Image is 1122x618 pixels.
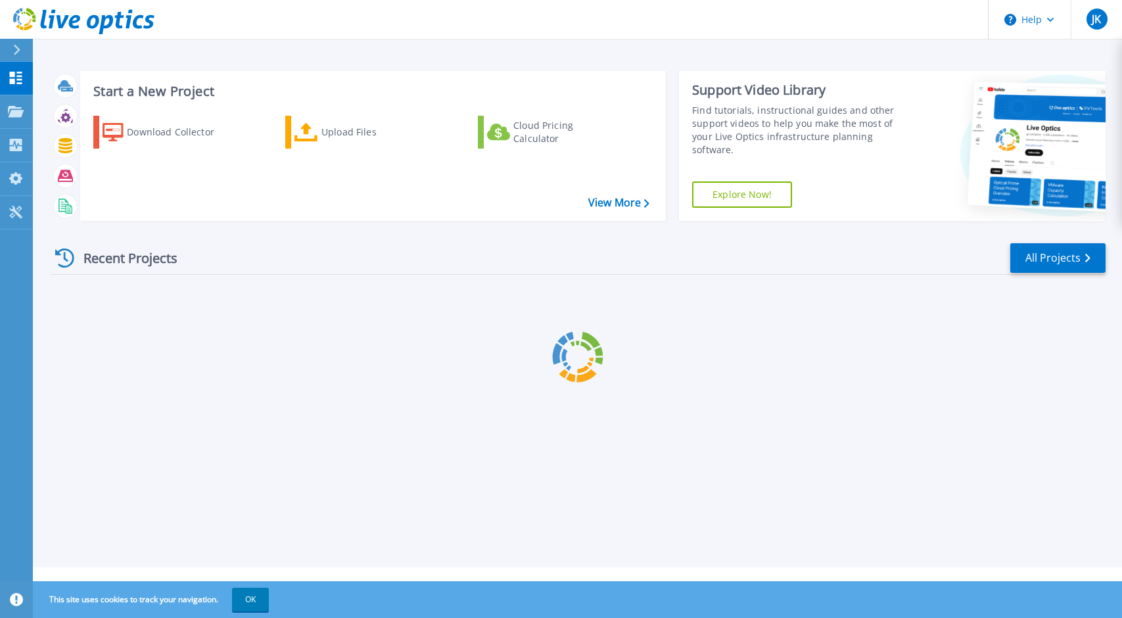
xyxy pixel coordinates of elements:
[93,84,649,99] h3: Start a New Project
[1092,14,1101,24] span: JK
[692,104,908,156] div: Find tutorials, instructional guides and other support videos to help you make the most of your L...
[692,82,908,99] div: Support Video Library
[93,116,240,149] a: Download Collector
[51,242,195,274] div: Recent Projects
[1010,243,1106,273] a: All Projects
[285,116,432,149] a: Upload Files
[321,119,427,145] div: Upload Files
[478,116,624,149] a: Cloud Pricing Calculator
[588,197,649,209] a: View More
[692,181,792,208] a: Explore Now!
[36,588,269,611] span: This site uses cookies to track your navigation.
[513,119,619,145] div: Cloud Pricing Calculator
[232,588,269,611] button: OK
[127,119,232,145] div: Download Collector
